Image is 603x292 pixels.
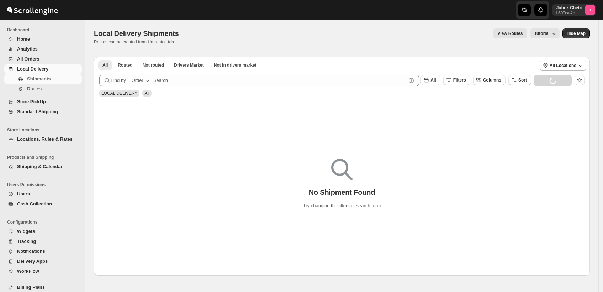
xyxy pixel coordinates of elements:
p: b607ea-2b [556,11,582,15]
button: Locations, Rules & Rates [4,134,82,144]
span: Tutorial [534,31,550,36]
img: ScrollEngine [6,1,59,19]
span: Filters [453,78,466,83]
span: Notifications [17,249,45,254]
button: Cash Collection [4,199,82,209]
span: Store Locations [7,127,82,133]
span: Products and Shipping [7,155,82,160]
button: Notifications [4,246,82,256]
button: All Orders [4,54,82,64]
p: Routes can be created from Un-routed tab [94,39,182,45]
button: Filters [443,75,470,85]
span: Home [17,36,30,42]
span: Shipments [27,76,51,82]
span: View Routes [497,31,523,36]
text: JC [588,8,593,12]
span: Find by [111,77,126,84]
span: Standard Shipping [17,109,58,114]
span: Columns [483,78,501,83]
span: WorkFlow [17,268,39,274]
input: Search [153,75,406,86]
button: Tutorial [530,28,560,38]
span: Routes [27,86,42,92]
p: Try changing the filters or search term [303,202,381,209]
span: Dashboard [7,27,82,33]
span: All [102,62,108,68]
span: All [144,91,149,96]
span: Hide Map [567,31,586,36]
button: Analytics [4,44,82,54]
span: Store PickUp [17,99,46,104]
span: All Locations [550,63,576,68]
button: view route [493,28,527,38]
div: Order [132,77,143,84]
span: Locations, Rules & Rates [17,136,73,142]
button: Delivery Apps [4,256,82,266]
span: Delivery Apps [17,259,48,264]
button: Sort [508,75,531,85]
button: Shipping & Calendar [4,162,82,172]
span: Jubok Chetri [585,5,595,15]
button: User menu [552,4,596,16]
p: Jubok Chetri [556,5,582,11]
button: Columns [473,75,506,85]
img: Empty search results [331,159,353,180]
button: Map action label [562,28,590,38]
button: Widgets [4,226,82,236]
button: Tracking [4,236,82,246]
span: Local Delivery [17,66,48,72]
p: No Shipment Found [309,188,375,197]
span: Sort [518,78,527,83]
span: Drivers Market [174,62,203,68]
button: Home [4,34,82,44]
button: Users [4,189,82,199]
span: Cash Collection [17,201,52,207]
button: Unrouted [138,60,169,70]
button: Claimable [170,60,208,70]
button: Un-claimable [210,60,261,70]
span: Tracking [17,239,36,244]
button: WorkFlow [4,266,82,276]
button: All [98,60,112,70]
span: Users Permissions [7,182,82,188]
button: Routed [113,60,137,70]
span: Routed [118,62,132,68]
button: Routes [4,84,82,94]
span: Local Delivery Shipments [94,30,179,37]
button: Shipments [4,74,82,84]
span: Not routed [143,62,164,68]
span: Analytics [17,46,38,52]
button: All [420,75,440,85]
span: Configurations [7,219,82,225]
span: Users [17,191,30,197]
span: Not in drivers market [214,62,256,68]
span: Shipping & Calendar [17,164,63,169]
span: All Orders [17,56,39,62]
span: Widgets [17,229,35,234]
span: Billing Plans [17,285,45,290]
button: All Locations [540,61,586,71]
span: All [430,78,436,83]
span: LOCAL DELIVERY [101,91,137,96]
button: Order [127,75,155,86]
